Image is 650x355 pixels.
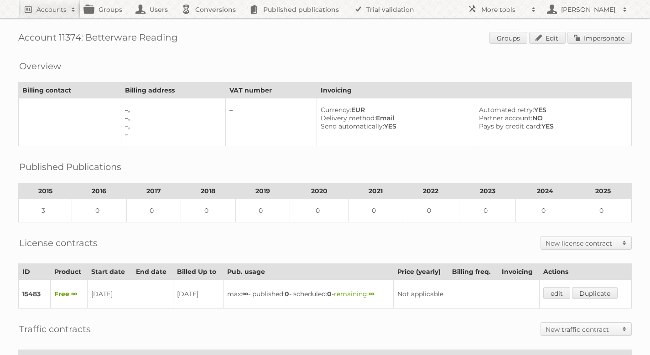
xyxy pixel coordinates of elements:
th: 2019 [235,183,290,199]
td: 0 [516,199,575,222]
div: –, [125,114,218,122]
td: Not applicable. [394,280,540,309]
th: 2017 [126,183,181,199]
strong: ∞ [242,290,248,298]
td: 0 [290,199,349,222]
th: Billed Up to [173,264,223,280]
h2: More tools [481,5,527,14]
td: – [226,98,317,146]
th: Billing freq. [448,264,498,280]
th: 2015 [19,183,72,199]
th: Invoicing [498,264,540,280]
div: NO [479,114,624,122]
th: Product [50,264,87,280]
h2: License contracts [19,236,98,250]
th: 2020 [290,183,349,199]
th: 2022 [402,183,459,199]
div: –, [125,122,218,130]
td: 0 [349,199,402,222]
td: [DATE] [88,280,132,309]
div: Email [321,114,468,122]
th: 2016 [72,183,127,199]
span: Currency: [321,106,351,114]
span: Automated retry: [479,106,534,114]
th: 2024 [516,183,575,199]
h2: New traffic contract [546,325,618,334]
h2: Traffic contracts [19,322,91,336]
th: Invoicing [317,82,631,98]
td: 0 [402,199,459,222]
h2: [PERSON_NAME] [559,5,618,14]
td: 0 [575,199,631,222]
td: 3 [19,199,72,222]
a: Impersonate [567,32,632,44]
td: Free ∞ [50,280,87,309]
td: 0 [459,199,515,222]
a: Duplicate [572,287,618,299]
a: Edit [529,32,566,44]
span: Delivery method: [321,114,376,122]
span: Toggle [618,237,631,249]
span: Pays by credit card: [479,122,541,130]
span: Partner account: [479,114,532,122]
span: remaining: [334,290,374,298]
strong: 0 [327,290,332,298]
th: Billing address [121,82,226,98]
td: 0 [235,199,290,222]
th: Pub. usage [224,264,394,280]
strong: 0 [285,290,289,298]
th: VAT number [226,82,317,98]
a: New traffic contract [541,323,631,335]
h2: Published Publications [19,160,121,174]
th: 2023 [459,183,515,199]
a: edit [543,287,570,299]
th: Price (yearly) [394,264,448,280]
div: YES [321,122,468,130]
a: New license contract [541,237,631,249]
td: [DATE] [173,280,223,309]
td: 0 [181,199,236,222]
span: Toggle [618,323,631,335]
th: 2025 [575,183,631,199]
th: 2018 [181,183,236,199]
td: 15483 [19,280,51,309]
td: 0 [72,199,127,222]
div: EUR [321,106,468,114]
div: YES [479,122,624,130]
th: 2021 [349,183,402,199]
div: –, [125,106,218,114]
h2: Overview [19,59,61,73]
h2: New license contract [546,239,618,248]
th: ID [19,264,51,280]
h1: Account 11374: Betterware Reading [18,32,632,46]
h2: Accounts [36,5,67,14]
div: YES [479,106,624,114]
td: max: - published: - scheduled: - [224,280,394,309]
span: Send automatically: [321,122,384,130]
th: Start date [88,264,132,280]
th: End date [132,264,173,280]
td: 0 [126,199,181,222]
a: Groups [489,32,527,44]
th: Actions [540,264,632,280]
strong: ∞ [369,290,374,298]
div: – [125,130,218,139]
th: Billing contact [19,82,121,98]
